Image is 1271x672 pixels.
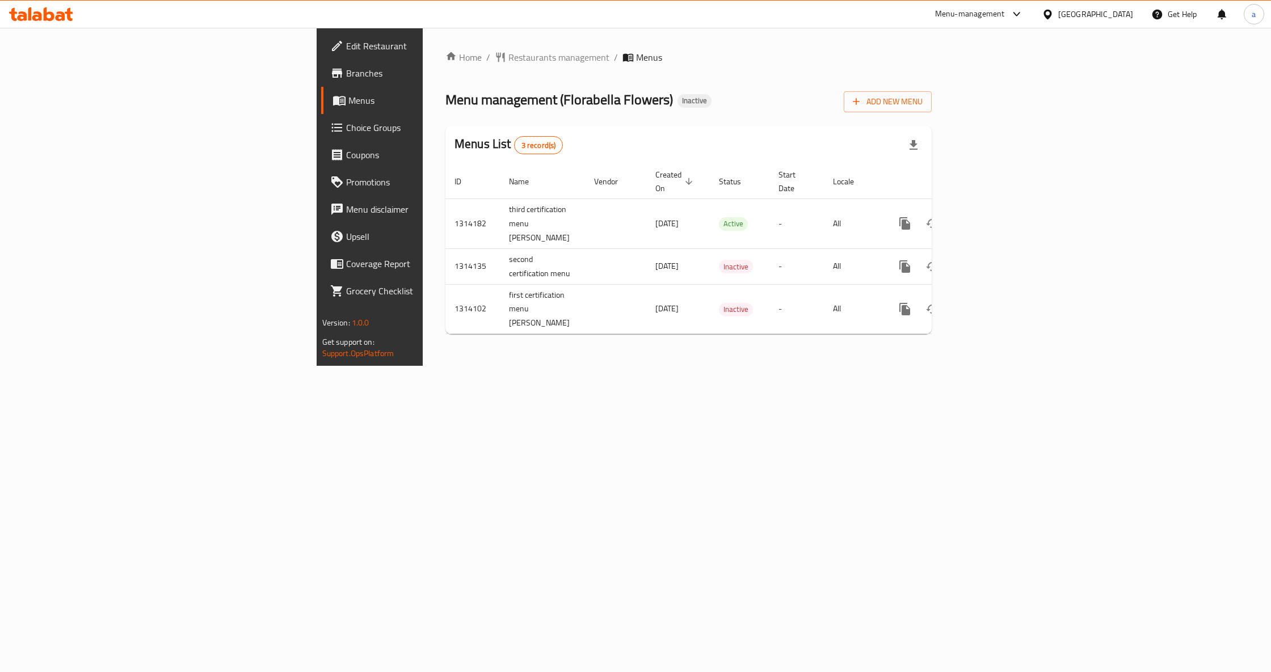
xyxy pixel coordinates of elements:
[636,50,662,64] span: Menus
[853,95,923,109] span: Add New Menu
[614,50,618,64] li: /
[677,94,712,108] div: Inactive
[655,216,679,231] span: [DATE]
[844,91,932,112] button: Add New Menu
[778,168,810,195] span: Start Date
[322,315,350,330] span: Version:
[445,164,1009,335] table: enhanced table
[346,148,520,162] span: Coupons
[514,136,563,154] div: Total records count
[919,210,946,237] button: Change Status
[891,210,919,237] button: more
[655,301,679,316] span: [DATE]
[833,175,869,188] span: Locale
[321,223,529,250] a: Upsell
[719,303,753,316] span: Inactive
[769,284,824,334] td: -
[515,140,563,151] span: 3 record(s)
[321,168,529,196] a: Promotions
[824,198,882,248] td: All
[500,284,585,334] td: first certification menu [PERSON_NAME]
[1252,8,1256,20] span: a
[454,175,476,188] span: ID
[348,94,520,107] span: Menus
[346,230,520,243] span: Upsell
[891,295,919,323] button: more
[352,315,369,330] span: 1.0.0
[321,141,529,168] a: Coupons
[594,175,633,188] span: Vendor
[719,217,748,231] div: Active
[1058,8,1133,20] div: [GEOGRAPHIC_DATA]
[346,175,520,189] span: Promotions
[655,168,696,195] span: Created On
[900,132,927,159] div: Export file
[919,253,946,280] button: Change Status
[769,248,824,284] td: -
[719,217,748,230] span: Active
[346,257,520,271] span: Coverage Report
[719,175,756,188] span: Status
[891,253,919,280] button: more
[321,250,529,277] a: Coverage Report
[454,136,563,154] h2: Menus List
[445,50,932,64] nav: breadcrumb
[321,60,529,87] a: Branches
[719,260,753,273] span: Inactive
[824,284,882,334] td: All
[346,202,520,216] span: Menu disclaimer
[321,114,529,141] a: Choice Groups
[346,121,520,134] span: Choice Groups
[322,346,394,361] a: Support.OpsPlatform
[500,248,585,284] td: second certification menu
[509,175,544,188] span: Name
[321,277,529,305] a: Grocery Checklist
[321,87,529,114] a: Menus
[655,259,679,273] span: [DATE]
[677,96,712,105] span: Inactive
[935,7,1005,21] div: Menu-management
[508,50,609,64] span: Restaurants management
[346,66,520,80] span: Branches
[769,198,824,248] td: -
[445,87,673,112] span: Menu management ( Florabella Flowers )
[495,50,609,64] a: Restaurants management
[321,32,529,60] a: Edit Restaurant
[500,198,585,248] td: third certification menu [PERSON_NAME]
[321,196,529,223] a: Menu disclaimer
[346,39,520,53] span: Edit Restaurant
[824,248,882,284] td: All
[882,164,1009,199] th: Actions
[919,295,946,323] button: Change Status
[322,335,374,349] span: Get support on:
[346,284,520,298] span: Grocery Checklist
[719,303,753,316] div: Inactive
